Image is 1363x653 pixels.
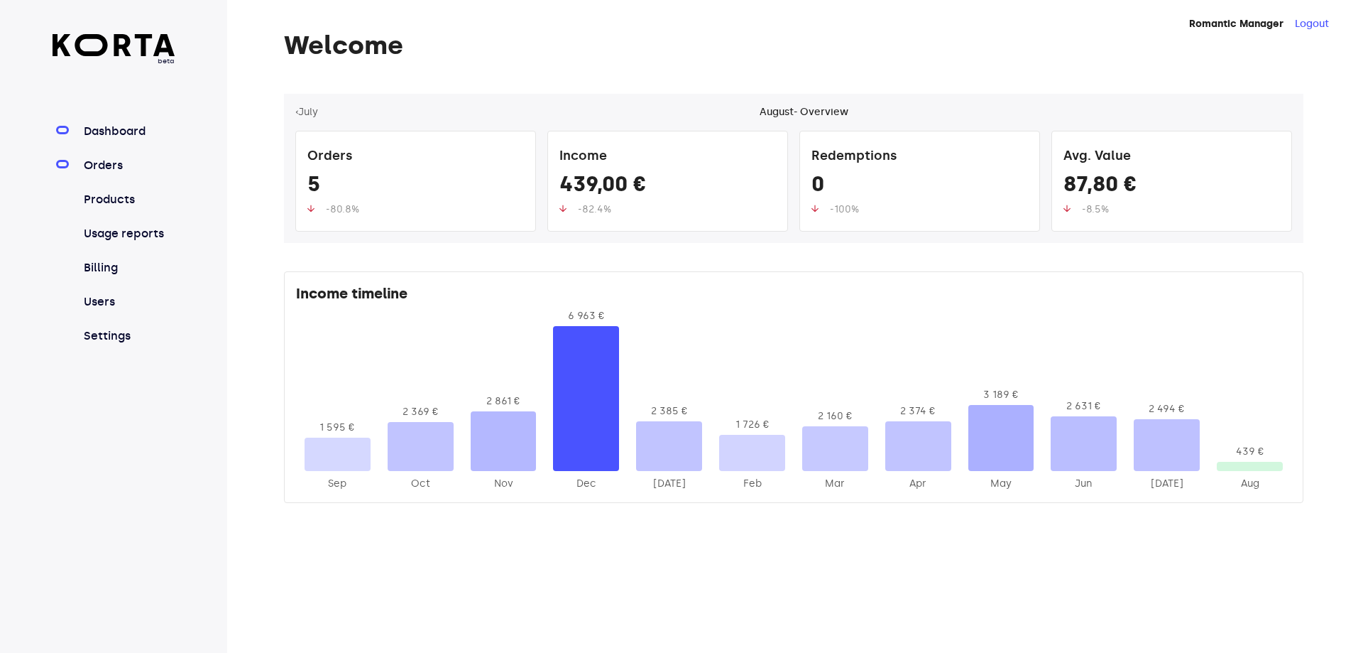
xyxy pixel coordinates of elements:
[719,418,785,432] div: 1 726 €
[284,31,1303,60] h1: Welcome
[1082,203,1109,215] span: -8.5%
[1063,205,1071,212] img: up
[305,477,371,491] div: 2024-Sep
[53,56,175,66] span: beta
[1217,477,1283,491] div: 2025-Aug
[326,203,359,215] span: -80.8%
[1217,445,1283,459] div: 439 €
[295,105,318,119] button: ‹July
[830,203,859,215] span: -100%
[811,205,819,212] img: up
[811,143,1028,171] div: Redemptions
[559,171,776,203] div: 439,00 €
[553,477,619,491] div: 2024-Dec
[81,191,175,208] a: Products
[578,203,611,215] span: -82.4%
[1051,477,1117,491] div: 2025-Jun
[53,34,175,56] img: Korta
[81,157,175,174] a: Orders
[388,477,454,491] div: 2024-Oct
[1051,399,1117,414] div: 2 631 €
[1063,171,1280,203] div: 87,80 €
[1134,477,1200,491] div: 2025-Jul
[1189,18,1283,30] strong: Romantic Manager
[1063,143,1280,171] div: Avg. Value
[968,388,1034,402] div: 3 189 €
[802,477,868,491] div: 2025-Mar
[636,404,702,419] div: 2 385 €
[1295,17,1329,31] button: Logout
[471,477,537,491] div: 2024-Nov
[53,34,175,66] a: beta
[296,284,1291,309] div: Income timeline
[307,171,524,203] div: 5
[885,404,951,419] div: 2 374 €
[471,394,537,409] div: 2 861 €
[81,123,175,140] a: Dashboard
[811,171,1028,203] div: 0
[885,477,951,491] div: 2025-Apr
[636,477,702,491] div: 2025-Jan
[81,259,175,276] a: Billing
[81,328,175,345] a: Settings
[81,225,175,242] a: Usage reports
[81,293,175,311] a: Users
[1134,402,1200,416] div: 2 494 €
[760,105,848,119] div: August - Overview
[719,477,785,491] div: 2025-Feb
[388,405,454,419] div: 2 369 €
[559,143,776,171] div: Income
[559,205,566,212] img: up
[802,409,868,423] div: 2 160 €
[968,477,1034,491] div: 2025-May
[307,143,524,171] div: Orders
[307,205,314,212] img: up
[553,309,619,323] div: 6 963 €
[305,421,371,435] div: 1 595 €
